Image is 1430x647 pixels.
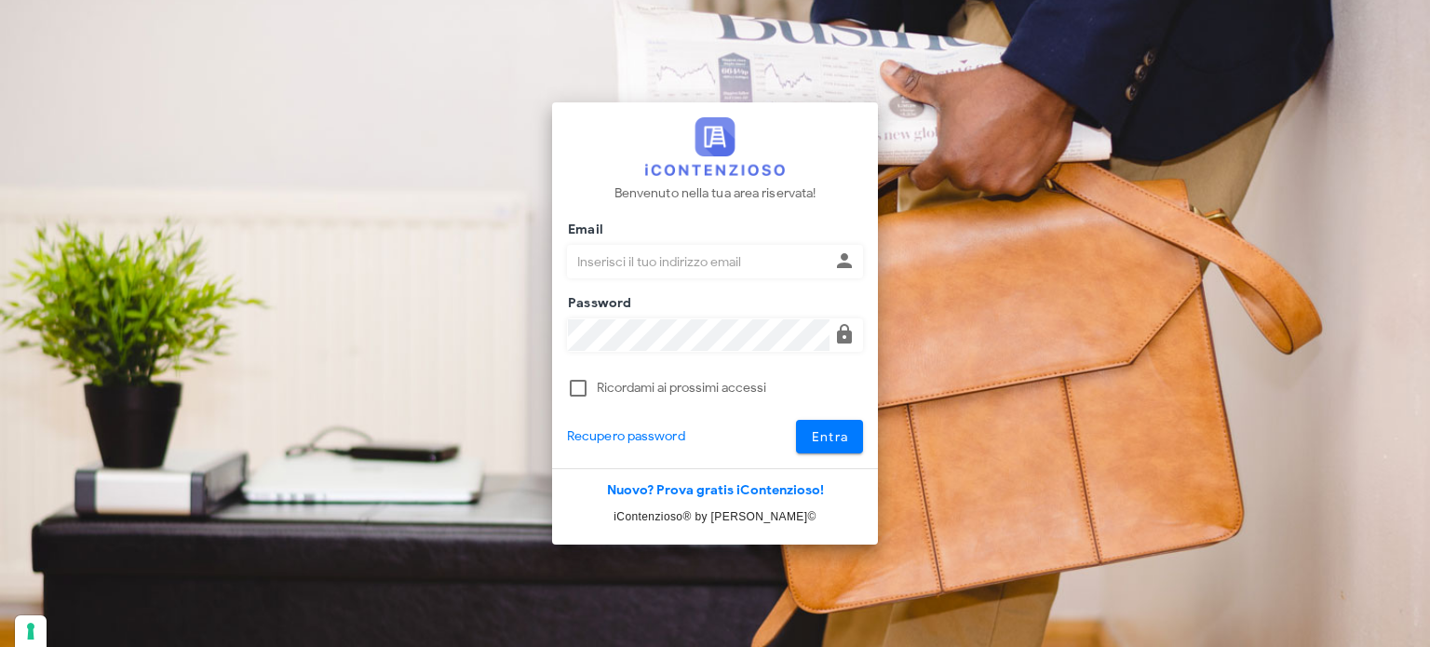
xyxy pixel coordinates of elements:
[562,221,603,239] label: Email
[597,379,863,398] label: Ricordami ai prossimi accessi
[614,183,816,204] p: Benvenuto nella tua area riservata!
[562,294,632,313] label: Password
[568,246,830,277] input: Inserisci il tuo indirizzo email
[552,507,878,526] p: iContenzioso® by [PERSON_NAME]©
[607,482,824,498] a: Nuovo? Prova gratis iContenzioso!
[15,615,47,647] button: Le tue preferenze relative al consenso per le tecnologie di tracciamento
[811,429,849,445] span: Entra
[796,420,864,453] button: Entra
[567,426,685,447] a: Recupero password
